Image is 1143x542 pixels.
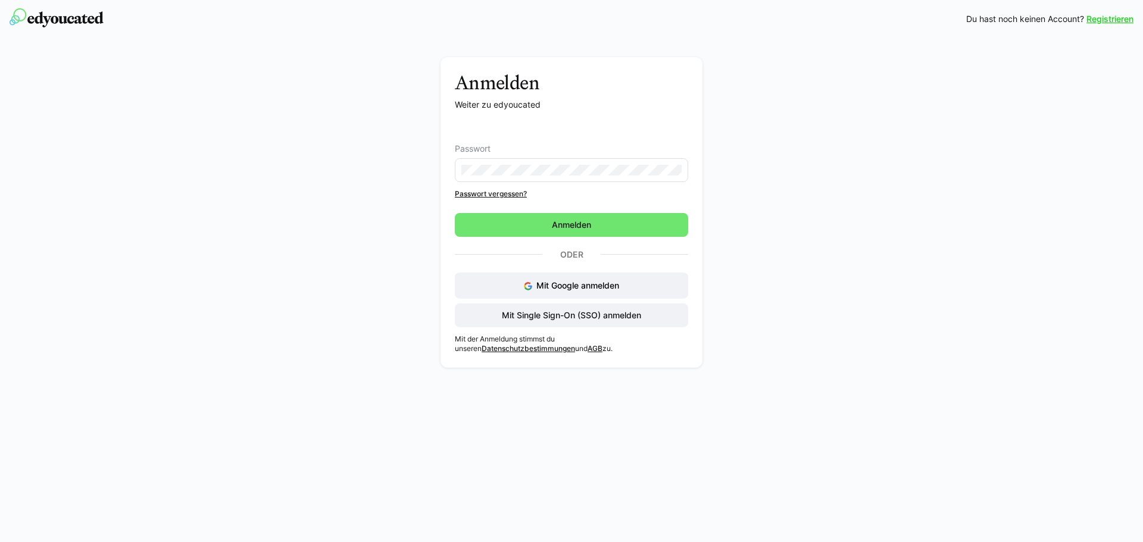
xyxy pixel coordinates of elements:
[455,71,688,94] h3: Anmelden
[1086,13,1133,25] a: Registrieren
[455,213,688,237] button: Anmelden
[966,13,1084,25] span: Du hast noch keinen Account?
[500,309,643,321] span: Mit Single Sign-On (SSO) anmelden
[455,144,491,153] span: Passwort
[588,344,602,353] a: AGB
[542,246,601,263] p: Oder
[10,8,104,27] img: edyoucated
[482,344,575,353] a: Datenschutzbestimmungen
[455,99,688,111] p: Weiter zu edyoucated
[455,189,688,199] a: Passwort vergessen?
[455,334,688,353] p: Mit der Anmeldung stimmst du unseren und zu.
[536,280,619,290] span: Mit Google anmelden
[455,272,688,299] button: Mit Google anmelden
[550,219,593,231] span: Anmelden
[455,303,688,327] button: Mit Single Sign-On (SSO) anmelden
